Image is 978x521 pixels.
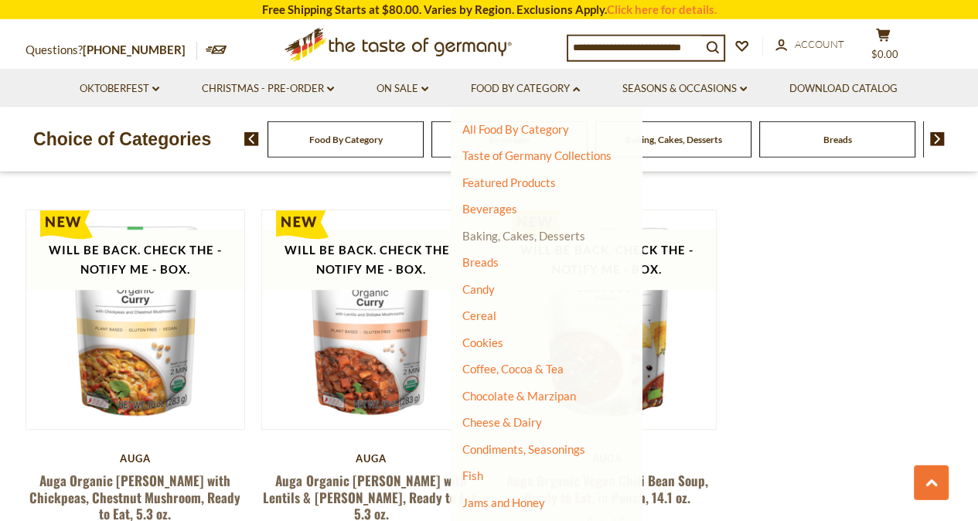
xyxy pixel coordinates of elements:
span: Account [795,38,844,50]
a: Condiments, Seasonings [462,442,585,456]
a: Chocolate & Marzipan [462,389,576,403]
a: Featured Products [462,175,556,189]
a: Food By Category [309,134,383,145]
button: $0.00 [860,28,907,66]
a: Download Catalog [789,80,898,97]
a: [PHONE_NUMBER] [83,43,186,56]
a: Candy [462,282,495,296]
a: Baking, Cakes, Desserts [462,229,585,243]
div: Auga [261,452,482,465]
a: Beverages [462,202,517,216]
a: Jams and Honey [462,495,545,509]
img: Auga [262,210,481,429]
a: Breads [462,255,499,269]
a: Coffee, Cocoa & Tea [462,362,564,376]
a: All Food By Category [462,122,569,136]
a: Baking, Cakes, Desserts [625,134,722,145]
img: previous arrow [244,132,259,146]
p: Questions? [26,40,197,60]
a: Food By Category [471,80,580,97]
img: Auga [26,210,245,429]
a: Taste of Germany Collections [462,148,612,162]
a: Cookies [462,335,503,349]
div: Auga [26,452,246,465]
a: Cereal [462,308,496,322]
a: Christmas - PRE-ORDER [202,80,334,97]
span: $0.00 [871,48,898,60]
a: Account [775,36,844,53]
a: On Sale [377,80,428,97]
a: Breads [823,134,852,145]
a: Oktoberfest [80,80,159,97]
a: Click here for details. [607,2,717,16]
a: Cheese & Dairy [462,415,542,429]
a: Fish [462,468,483,482]
a: Seasons & Occasions [622,80,747,97]
img: next arrow [930,132,945,146]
